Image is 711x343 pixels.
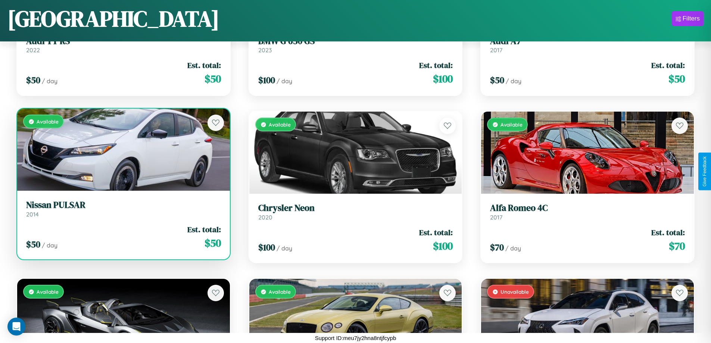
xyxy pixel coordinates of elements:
a: Nissan PULSAR2014 [26,200,221,218]
span: Est. total: [187,224,221,235]
h3: Nissan PULSAR [26,200,221,211]
span: $ 50 [205,236,221,250]
p: Support ID: meu7jy2hna8ntjfcypb [315,333,396,343]
span: 2023 [258,46,272,54]
span: Available [500,121,523,128]
span: Est. total: [651,227,685,238]
div: Open Intercom Messenger [7,318,25,336]
span: Unavailable [500,289,529,295]
span: $ 70 [490,241,504,253]
span: Available [37,118,59,125]
span: 2017 [490,46,502,54]
span: Est. total: [187,60,221,71]
a: Audi A72017 [490,36,685,54]
a: BMW G 650 GS2023 [258,36,453,54]
span: $ 50 [26,74,40,86]
span: 2020 [258,213,272,221]
span: $ 50 [668,71,685,86]
h1: [GEOGRAPHIC_DATA] [7,3,219,34]
span: $ 50 [490,74,504,86]
span: $ 100 [258,74,275,86]
span: 2017 [490,213,502,221]
span: $ 70 [669,238,685,253]
span: / day [42,77,57,85]
div: Give Feedback [702,156,707,187]
span: / day [506,77,521,85]
span: / day [277,77,292,85]
div: Filters [683,15,700,22]
a: Chrysler Neon2020 [258,203,453,221]
span: 2022 [26,46,40,54]
h3: Chrysler Neon [258,203,453,213]
span: $ 100 [258,241,275,253]
span: / day [277,244,292,252]
span: $ 50 [26,238,40,250]
span: $ 100 [433,71,453,86]
span: Available [37,289,59,295]
a: Alfa Romeo 4C2017 [490,203,685,221]
a: Audi TT RS2022 [26,36,221,54]
span: Est. total: [651,60,685,71]
span: 2014 [26,211,39,218]
span: Est. total: [419,60,453,71]
span: Available [269,121,291,128]
button: Filters [672,11,704,26]
span: / day [42,241,57,249]
span: $ 50 [205,71,221,86]
span: $ 100 [433,238,453,253]
span: Est. total: [419,227,453,238]
span: Available [269,289,291,295]
span: / day [505,244,521,252]
h3: Alfa Romeo 4C [490,203,685,213]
